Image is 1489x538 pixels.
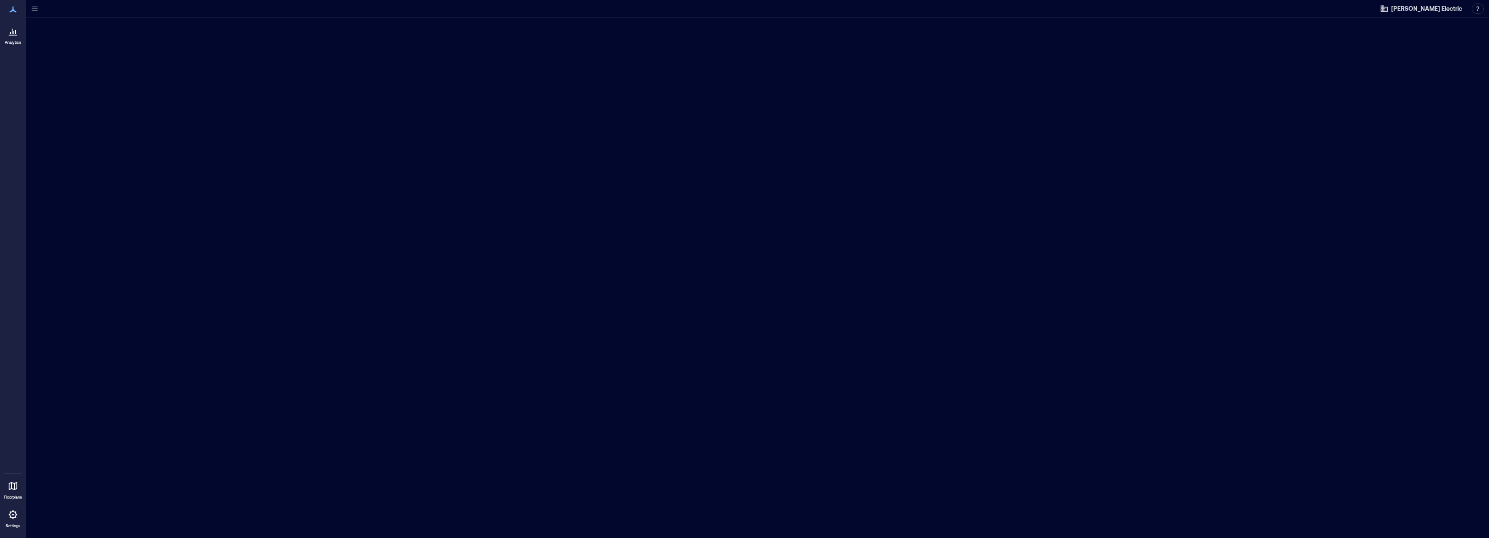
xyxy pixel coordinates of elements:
p: Settings [6,523,20,528]
p: Floorplans [4,495,22,500]
a: Analytics [2,21,24,48]
button: [PERSON_NAME] Electric [1377,2,1465,16]
a: Floorplans [1,476,25,502]
a: Settings [3,504,23,531]
span: [PERSON_NAME] Electric [1391,4,1462,13]
p: Analytics [5,40,21,45]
